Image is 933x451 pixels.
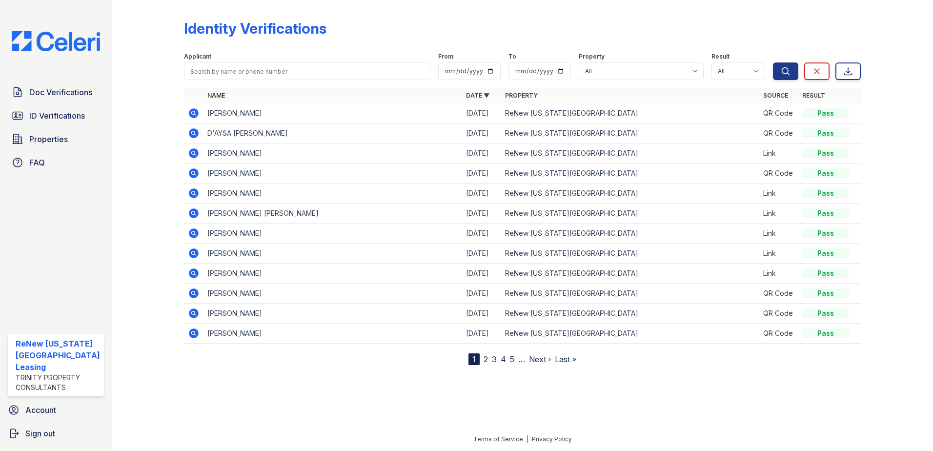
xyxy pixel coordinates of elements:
[203,204,462,224] td: [PERSON_NAME] [PERSON_NAME]
[501,224,760,244] td: ReNew [US_STATE][GEOGRAPHIC_DATA]
[711,53,730,61] label: Result
[802,308,849,318] div: Pass
[501,354,506,364] a: 4
[207,92,225,99] a: Name
[501,103,760,123] td: ReNew [US_STATE][GEOGRAPHIC_DATA]
[203,284,462,304] td: [PERSON_NAME]
[462,184,501,204] td: [DATE]
[203,103,462,123] td: [PERSON_NAME]
[462,164,501,184] td: [DATE]
[462,304,501,324] td: [DATE]
[802,208,849,218] div: Pass
[462,143,501,164] td: [DATE]
[527,435,528,443] div: |
[203,143,462,164] td: [PERSON_NAME]
[759,204,798,224] td: Link
[759,123,798,143] td: QR Code
[759,284,798,304] td: QR Code
[802,168,849,178] div: Pass
[184,62,431,80] input: Search by name or phone number
[759,224,798,244] td: Link
[759,324,798,344] td: QR Code
[203,123,462,143] td: D'AYSA [PERSON_NAME]
[203,324,462,344] td: [PERSON_NAME]
[462,244,501,264] td: [DATE]
[501,284,760,304] td: ReNew [US_STATE][GEOGRAPHIC_DATA]
[462,103,501,123] td: [DATE]
[518,353,525,365] span: …
[501,264,760,284] td: ReNew [US_STATE][GEOGRAPHIC_DATA]
[759,304,798,324] td: QR Code
[4,400,108,420] a: Account
[25,404,56,416] span: Account
[203,304,462,324] td: [PERSON_NAME]
[462,123,501,143] td: [DATE]
[508,53,516,61] label: To
[462,264,501,284] td: [DATE]
[802,128,849,138] div: Pass
[510,354,514,364] a: 5
[4,31,108,51] img: CE_Logo_Blue-a8612792a0a2168367f1c8372b55b34899dd931a85d93a1a3d3e32e68fde9ad4.png
[4,424,108,443] a: Sign out
[763,92,788,99] a: Source
[29,157,45,168] span: FAQ
[29,133,68,145] span: Properties
[462,204,501,224] td: [DATE]
[802,328,849,338] div: Pass
[501,324,760,344] td: ReNew [US_STATE][GEOGRAPHIC_DATA]
[8,106,104,125] a: ID Verifications
[802,288,849,298] div: Pass
[759,184,798,204] td: Link
[501,123,760,143] td: ReNew [US_STATE][GEOGRAPHIC_DATA]
[25,428,55,439] span: Sign out
[759,164,798,184] td: QR Code
[505,92,538,99] a: Property
[203,264,462,284] td: [PERSON_NAME]
[468,353,480,365] div: 1
[29,110,85,122] span: ID Verifications
[501,143,760,164] td: ReNew [US_STATE][GEOGRAPHIC_DATA]
[802,228,849,238] div: Pass
[802,148,849,158] div: Pass
[802,268,849,278] div: Pass
[8,153,104,172] a: FAQ
[501,184,760,204] td: ReNew [US_STATE][GEOGRAPHIC_DATA]
[555,354,576,364] a: Last »
[462,224,501,244] td: [DATE]
[8,129,104,149] a: Properties
[501,204,760,224] td: ReNew [US_STATE][GEOGRAPHIC_DATA]
[203,244,462,264] td: [PERSON_NAME]
[802,248,849,258] div: Pass
[16,338,100,373] div: ReNew [US_STATE][GEOGRAPHIC_DATA] Leasing
[529,354,551,364] a: Next ›
[579,53,605,61] label: Property
[29,86,92,98] span: Doc Verifications
[759,103,798,123] td: QR Code
[473,435,523,443] a: Terms of Service
[492,354,497,364] a: 3
[802,108,849,118] div: Pass
[203,224,462,244] td: [PERSON_NAME]
[466,92,489,99] a: Date ▼
[16,373,100,392] div: Trinity Property Consultants
[501,304,760,324] td: ReNew [US_STATE][GEOGRAPHIC_DATA]
[759,143,798,164] td: Link
[462,324,501,344] td: [DATE]
[203,184,462,204] td: [PERSON_NAME]
[532,435,572,443] a: Privacy Policy
[501,164,760,184] td: ReNew [US_STATE][GEOGRAPHIC_DATA]
[484,354,488,364] a: 2
[501,244,760,264] td: ReNew [US_STATE][GEOGRAPHIC_DATA]
[462,284,501,304] td: [DATE]
[759,264,798,284] td: Link
[802,92,825,99] a: Result
[184,53,211,61] label: Applicant
[438,53,453,61] label: From
[759,244,798,264] td: Link
[203,164,462,184] td: [PERSON_NAME]
[184,20,326,37] div: Identity Verifications
[802,188,849,198] div: Pass
[8,82,104,102] a: Doc Verifications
